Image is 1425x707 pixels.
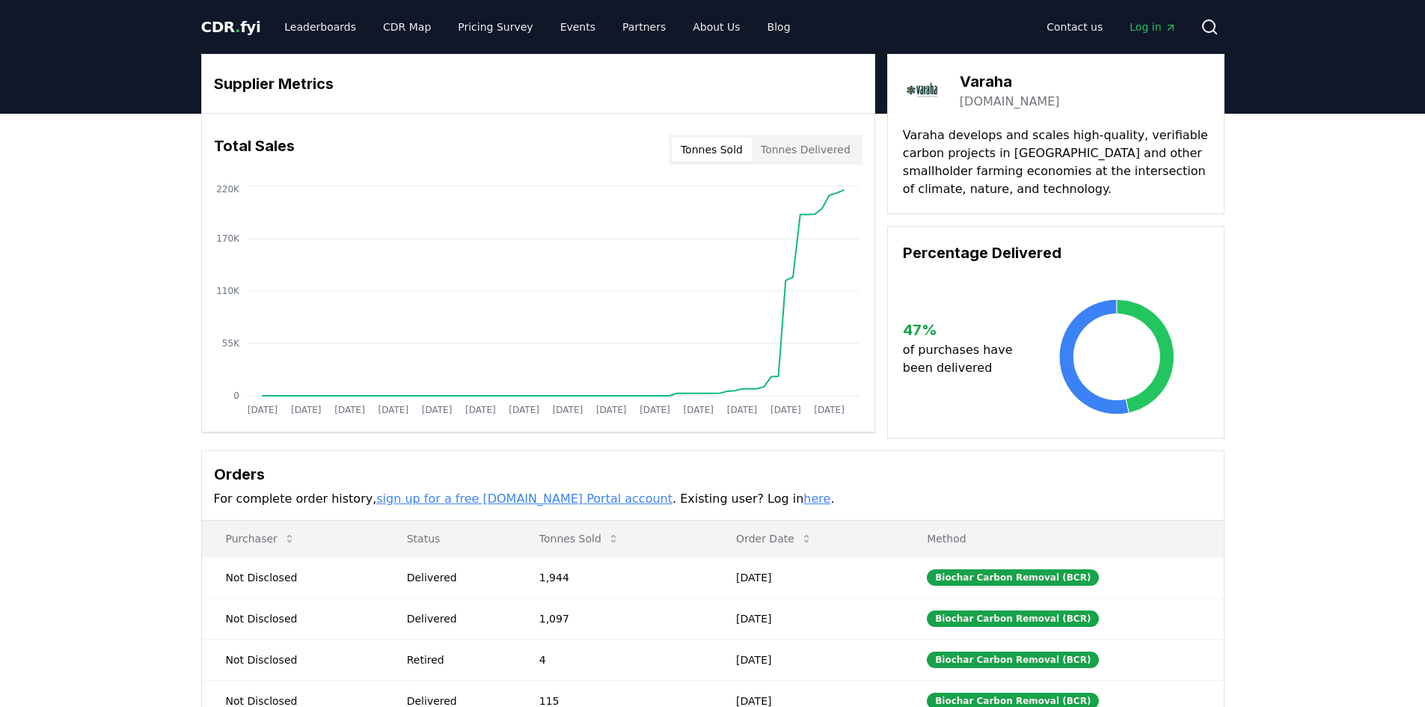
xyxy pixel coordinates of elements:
tspan: [DATE] [465,405,496,415]
td: 1,097 [515,598,712,639]
tspan: [DATE] [770,405,801,415]
nav: Main [1035,13,1188,40]
p: Status [395,531,503,546]
a: About Us [681,13,752,40]
a: Events [548,13,607,40]
a: CDR.fyi [201,16,261,37]
button: Tonnes Sold [672,138,752,162]
h3: 47 % [903,319,1025,341]
h3: Varaha [960,70,1060,93]
tspan: [DATE] [509,405,539,415]
a: Contact us [1035,13,1115,40]
div: Biochar Carbon Removal (BCR) [927,569,1099,586]
button: Purchaser [214,524,307,554]
tspan: [DATE] [595,405,626,415]
td: 4 [515,639,712,680]
div: Retired [407,652,503,667]
tspan: [DATE] [247,405,278,415]
td: Not Disclosed [202,639,383,680]
tspan: [DATE] [378,405,408,415]
tspan: [DATE] [726,405,757,415]
a: [DOMAIN_NAME] [960,93,1060,111]
tspan: [DATE] [683,405,714,415]
tspan: 110K [216,286,240,296]
tspan: [DATE] [421,405,452,415]
a: Partners [610,13,678,40]
tspan: 0 [233,391,239,401]
td: [DATE] [712,639,903,680]
a: Leaderboards [272,13,368,40]
tspan: [DATE] [334,405,365,415]
h3: Orders [214,463,1212,486]
td: [DATE] [712,557,903,598]
h3: Total Sales [214,135,295,165]
tspan: [DATE] [640,405,670,415]
button: Tonnes Sold [527,524,631,554]
a: CDR Map [371,13,443,40]
tspan: 170K [216,233,240,244]
tspan: [DATE] [552,405,583,415]
button: Order Date [724,524,824,554]
tspan: 55K [221,338,239,349]
p: Method [915,531,1211,546]
tspan: [DATE] [290,405,321,415]
a: Blog [756,13,803,40]
td: 1,944 [515,557,712,598]
span: CDR fyi [201,18,261,36]
a: Log in [1118,13,1188,40]
tspan: 220K [216,184,240,195]
td: Not Disclosed [202,598,383,639]
p: of purchases have been delivered [903,341,1025,377]
div: Biochar Carbon Removal (BCR) [927,652,1099,668]
nav: Main [272,13,802,40]
a: Pricing Survey [446,13,545,40]
h3: Percentage Delivered [903,242,1209,264]
div: Biochar Carbon Removal (BCR) [927,610,1099,627]
span: . [235,18,240,36]
a: sign up for a free [DOMAIN_NAME] Portal account [376,492,672,506]
tspan: [DATE] [814,405,845,415]
div: Delivered [407,611,503,626]
td: [DATE] [712,598,903,639]
p: Varaha develops and scales high-quality, verifiable carbon projects in [GEOGRAPHIC_DATA] and othe... [903,126,1209,198]
p: For complete order history, . Existing user? Log in . [214,490,1212,508]
td: Not Disclosed [202,557,383,598]
img: Varaha-logo [903,70,945,111]
button: Tonnes Delivered [752,138,859,162]
div: Delivered [407,570,503,585]
h3: Supplier Metrics [214,73,862,95]
a: here [803,492,830,506]
span: Log in [1130,19,1176,34]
